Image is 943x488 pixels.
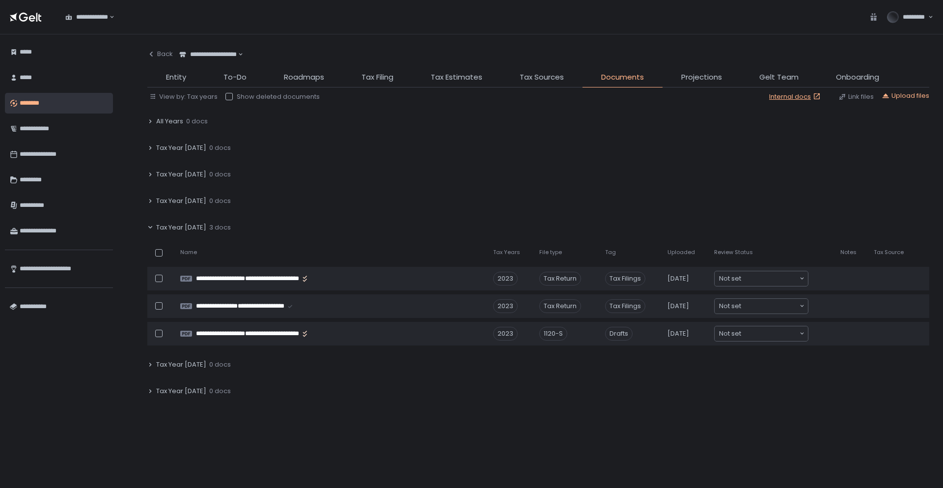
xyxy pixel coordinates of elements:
span: Tax Filings [605,272,645,286]
span: Roadmaps [284,72,324,83]
span: To-Do [223,72,247,83]
span: Uploaded [667,249,695,256]
div: 1120-S [539,327,567,341]
span: 0 docs [209,387,231,396]
span: Tax Year [DATE] [156,223,206,232]
input: Search for option [741,274,799,284]
div: Search for option [715,271,808,286]
button: Upload files [882,91,929,100]
span: [DATE] [667,274,689,283]
span: Gelt Team [759,72,799,83]
span: [DATE] [667,329,689,338]
div: 2023 [493,272,518,286]
button: Link files [838,92,874,101]
span: All Years [156,117,183,126]
span: Notes [840,249,857,256]
div: Tax Return [539,299,581,313]
span: 0 docs [209,170,231,179]
span: Tag [605,249,616,256]
span: Not set [719,274,741,284]
span: Projections [681,72,722,83]
span: Review Status [714,249,753,256]
span: Tax Source [874,249,904,256]
span: Tax Estimates [431,72,482,83]
div: Search for option [715,299,808,314]
span: Tax Years [493,249,520,256]
span: Tax Year [DATE] [156,144,206,152]
div: 2023 [493,299,518,313]
div: Search for option [173,44,243,65]
span: [DATE] [667,302,689,311]
span: 0 docs [186,117,208,126]
div: 2023 [493,327,518,341]
input: Search for option [108,12,109,22]
div: Tax Return [539,272,581,286]
span: Onboarding [836,72,879,83]
div: Back [147,50,173,58]
span: File type [539,249,562,256]
span: Drafts [605,327,633,341]
div: Search for option [59,7,114,28]
span: Entity [166,72,186,83]
input: Search for option [741,301,799,311]
button: Back [147,44,173,64]
input: Search for option [741,329,799,339]
span: 3 docs [209,223,231,232]
button: View by: Tax years [149,92,218,101]
span: Tax Year [DATE] [156,387,206,396]
span: Not set [719,329,741,339]
a: Internal docs [769,92,823,101]
span: 0 docs [209,360,231,369]
span: Tax Sources [520,72,564,83]
span: Tax Filing [361,72,393,83]
span: Documents [601,72,644,83]
span: 0 docs [209,197,231,205]
span: Not set [719,301,741,311]
span: Name [180,249,197,256]
span: Tax Year [DATE] [156,197,206,205]
span: Tax Year [DATE] [156,360,206,369]
span: Tax Filings [605,299,645,313]
div: Search for option [715,326,808,341]
span: 0 docs [209,144,231,152]
span: Tax Year [DATE] [156,170,206,179]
